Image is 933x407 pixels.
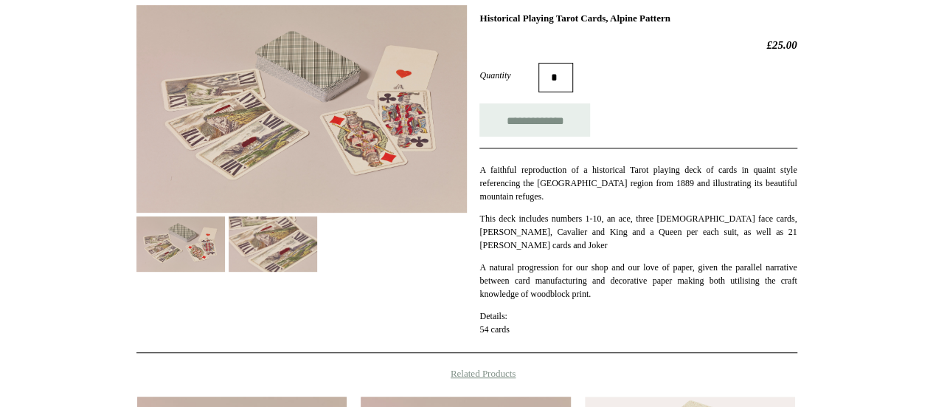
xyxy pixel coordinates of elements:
[479,212,797,252] p: This deck includes numbers 1-10, an ace, three [DEMOGRAPHIC_DATA] face cards, [PERSON_NAME], Cava...
[479,38,797,52] h2: £25.00
[479,69,538,82] label: Quantity
[136,216,225,272] img: Historical Playing Tarot Cards, Alpine Pattern
[229,216,317,272] img: Historical Playing Tarot Cards, Alpine Pattern
[479,13,797,24] h1: Historical Playing Tarot Cards, Alpine Pattern
[479,261,797,301] p: A natural progression for our shop and our love of paper, given the parallel narrative between ca...
[98,368,836,380] h4: Related Products
[479,163,797,203] p: A faithful reproduction of a historical Tarot playing deck of cards in quaint style referencing t...
[136,5,467,213] img: Historical Playing Tarot Cards, Alpine Pattern
[479,309,797,336] p: Details: 54 cards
